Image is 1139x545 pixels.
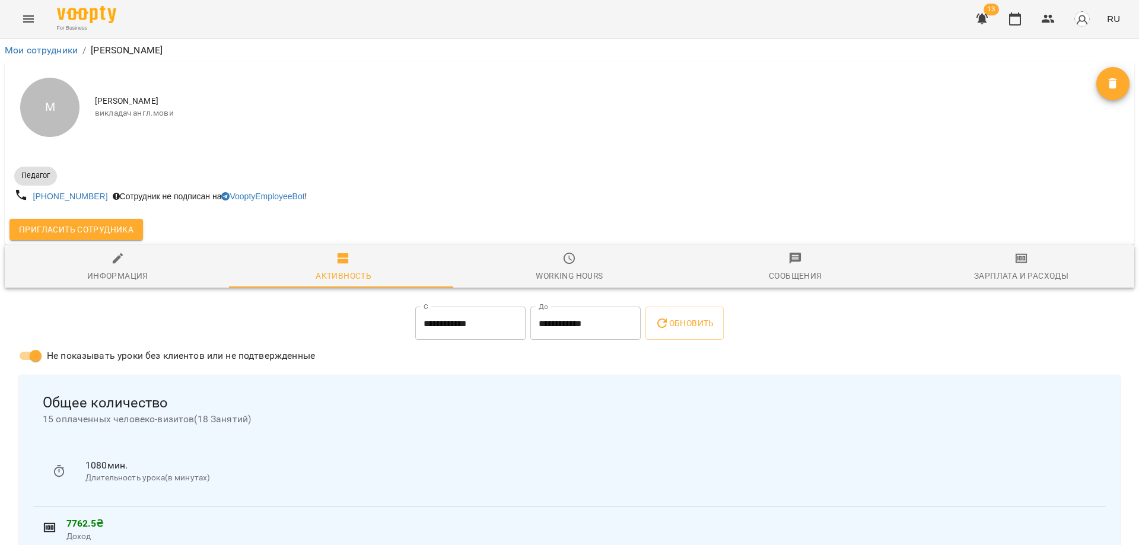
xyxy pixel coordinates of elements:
[5,44,78,56] a: Мои сотрудники
[536,269,603,283] div: Working hours
[1102,8,1125,30] button: RU
[14,5,43,33] button: Menu
[47,349,315,363] span: Не показывать уроки без клиентов или не подтвержденные
[1107,12,1120,25] span: RU
[85,458,1087,473] p: 1080 мин.
[66,531,1096,543] span: Доход
[33,192,108,201] a: [PHONE_NUMBER]
[82,43,86,58] li: /
[9,219,143,240] button: Пригласить сотрудника
[1074,11,1090,27] img: avatar_s.png
[5,43,1134,58] nav: breadcrumb
[95,95,1096,107] span: [PERSON_NAME]
[43,394,1096,412] span: Общее количество
[974,269,1068,283] div: Зарплата и Расходы
[66,517,1096,531] p: 7762.5 ₴
[14,170,57,181] span: Педагог
[316,269,371,283] div: Активность
[1096,67,1130,100] button: Удалить
[984,4,999,15] span: 13
[110,188,310,205] div: Сотрудник не подписан на !
[57,24,116,32] span: For Business
[769,269,822,283] div: Сообщения
[645,307,724,340] button: Обновить
[95,107,1096,119] span: викладач англ.мови
[87,269,148,283] div: Информация
[43,412,1096,426] span: 15 оплаченных человеко-визитов ( 18 Занятий )
[85,472,1087,484] p: Длительность урока(в минутах)
[221,192,304,201] a: VooptyEmployeeBot
[655,316,714,330] span: Обновить
[91,43,163,58] p: [PERSON_NAME]
[20,78,79,137] div: М
[19,222,133,237] span: Пригласить сотрудника
[57,6,116,23] img: Voopty Logo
